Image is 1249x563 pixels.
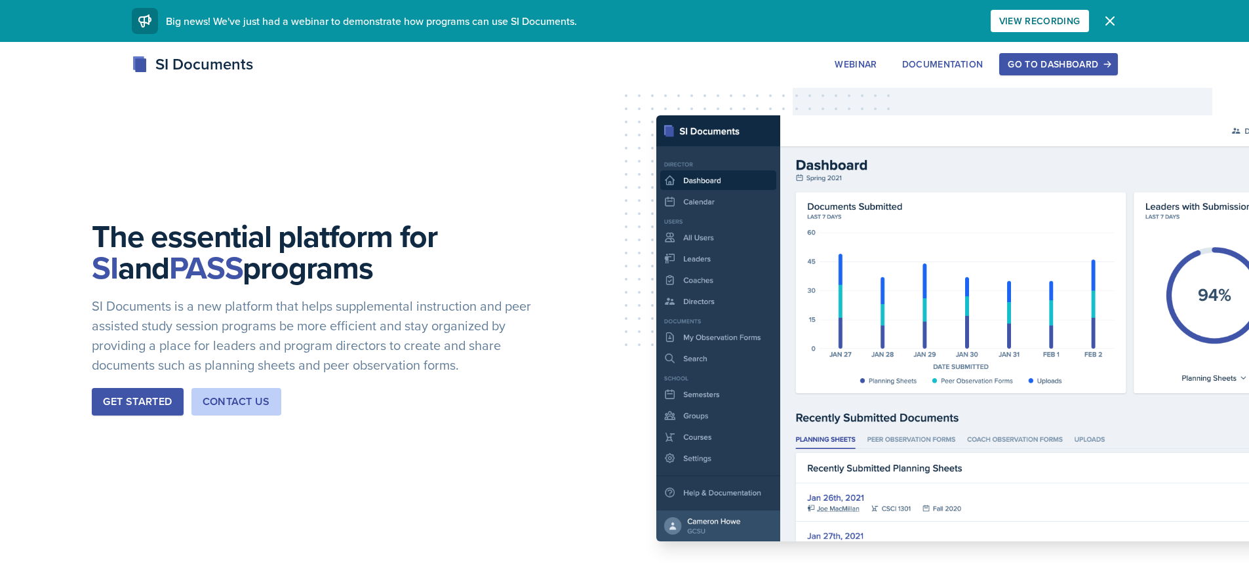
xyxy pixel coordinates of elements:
[1008,59,1109,69] div: Go to Dashboard
[826,53,885,75] button: Webinar
[835,59,877,69] div: Webinar
[92,388,183,416] button: Get Started
[203,394,270,410] div: Contact Us
[103,394,172,410] div: Get Started
[191,388,281,416] button: Contact Us
[132,52,253,76] div: SI Documents
[166,14,577,28] span: Big news! We've just had a webinar to demonstrate how programs can use SI Documents.
[991,10,1089,32] button: View Recording
[902,59,983,69] div: Documentation
[894,53,992,75] button: Documentation
[999,16,1080,26] div: View Recording
[999,53,1117,75] button: Go to Dashboard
